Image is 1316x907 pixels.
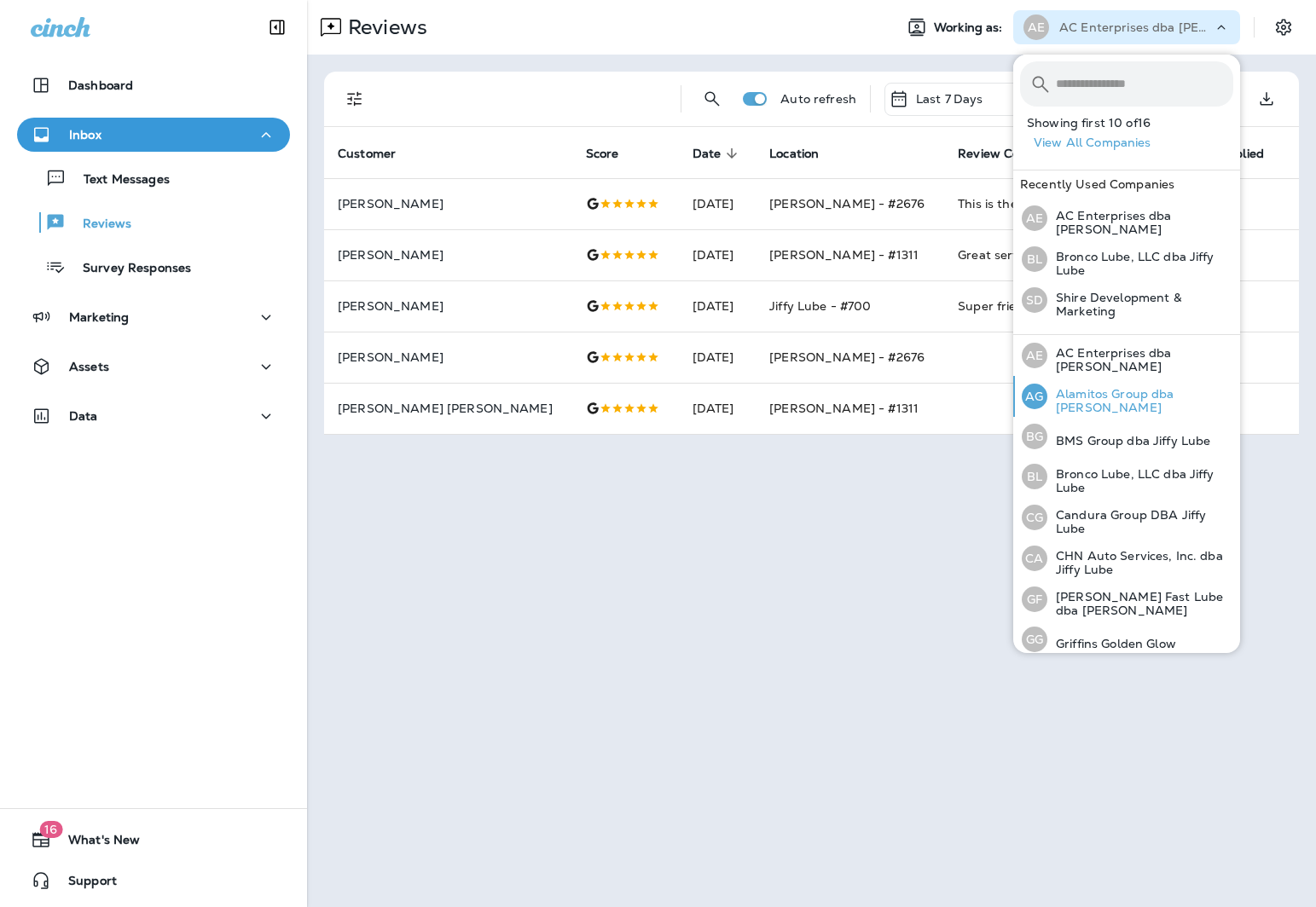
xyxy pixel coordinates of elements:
[338,299,559,313] p: [PERSON_NAME]
[17,350,290,384] button: Assets
[69,128,101,142] p: Inbox
[17,160,290,196] button: Text Messages
[1013,376,1240,417] button: AGAlamitos Group dba [PERSON_NAME]
[1013,417,1240,456] button: BGBMS Group dba Jiffy Lube
[1047,346,1233,373] p: AC Enterprises dba [PERSON_NAME]
[679,280,757,332] td: [DATE]
[69,409,98,423] p: Data
[341,14,427,40] p: Reviews
[1013,280,1240,321] button: SDShire Development & Marketing
[51,874,117,894] span: Support
[1013,239,1240,280] button: BLBronco Lube, LLC dba Jiffy Lube
[17,68,290,102] button: Dashboard
[17,864,290,898] button: Support
[1047,637,1176,650] p: Griffins Golden Glow
[1013,620,1240,659] button: GGGriffins Golden Glow
[1027,130,1240,156] button: View All Companies
[1047,387,1233,414] p: Alamitos Group dba [PERSON_NAME]
[769,247,919,263] span: [PERSON_NAME] - #1311
[679,332,757,383] td: [DATE]
[769,401,919,416] span: [PERSON_NAME] - #1311
[338,350,559,364] p: [PERSON_NAME]
[958,298,1192,315] div: Super friendly, convenient and quick! Will be returning.
[1022,546,1047,571] div: CA
[1047,549,1233,576] p: CHN Auto Services, Inc. dba Jiffy Lube
[69,360,109,373] p: Assets
[695,82,729,116] button: Search Reviews
[1022,464,1047,489] div: BL
[769,298,871,314] span: Jiffy Lube - #700
[1022,384,1047,409] div: AG
[338,197,559,211] p: [PERSON_NAME]
[679,383,757,434] td: [DATE]
[958,195,1192,212] div: This is the best place with the nicest people to go to for car service!!
[1013,538,1240,579] button: CACHN Auto Services, Inc. dba Jiffy Lube
[1268,12,1299,43] button: Settings
[1220,147,1264,161] span: Replied
[1059,20,1213,34] p: AC Enterprises dba [PERSON_NAME]
[769,350,925,365] span: [PERSON_NAME] - #2676
[679,229,757,280] td: [DATE]
[693,147,722,161] span: Date
[679,178,757,229] td: [DATE]
[338,402,559,415] p: [PERSON_NAME] [PERSON_NAME]
[69,310,129,324] p: Marketing
[934,20,1006,35] span: Working as:
[1047,250,1233,277] p: Bronco Lube, LLC dba Jiffy Lube
[51,833,140,853] span: What's New
[1022,586,1047,612] div: GF
[39,821,62,838] span: 16
[67,172,170,188] p: Text Messages
[17,249,290,285] button: Survey Responses
[586,147,619,161] span: Score
[693,146,744,161] span: Date
[1023,14,1049,40] div: AE
[253,10,301,44] button: Collapse Sidebar
[769,146,841,161] span: Location
[1047,291,1233,318] p: Shire Development & Marketing
[1047,508,1233,535] p: Candura Group DBA Jiffy Lube
[17,205,290,240] button: Reviews
[1013,579,1240,620] button: GF[PERSON_NAME] Fast Lube dba [PERSON_NAME]
[1047,467,1233,494] p: Bronco Lube, LLC dba Jiffy Lube
[17,118,290,152] button: Inbox
[780,92,856,106] p: Auto refresh
[1047,209,1233,236] p: AC Enterprises dba [PERSON_NAME]
[1249,82,1284,116] button: Export as CSV
[1013,198,1240,239] button: AEAC Enterprises dba [PERSON_NAME]
[1027,116,1240,130] p: Showing first 10 of 16
[1047,590,1233,617] p: [PERSON_NAME] Fast Lube dba [PERSON_NAME]
[1013,497,1240,538] button: CGCandura Group DBA Jiffy Lube
[958,246,1192,263] div: Great service!
[338,248,559,262] p: [PERSON_NAME]
[1022,424,1047,449] div: BG
[1013,170,1240,198] div: Recently Used Companies
[769,196,925,211] span: [PERSON_NAME] - #2676
[66,217,131,233] p: Reviews
[17,300,290,334] button: Marketing
[958,147,1062,161] span: Review Comment
[17,823,290,857] button: 16What's New
[1022,205,1047,231] div: AE
[1022,505,1047,530] div: CG
[66,261,191,277] p: Survey Responses
[1013,335,1240,376] button: AEAC Enterprises dba [PERSON_NAME]
[916,92,983,106] p: Last 7 Days
[1047,434,1210,448] p: BMS Group dba Jiffy Lube
[1022,627,1047,652] div: GG
[958,146,1084,161] span: Review Comment
[68,78,133,92] p: Dashboard
[1013,456,1240,497] button: BLBronco Lube, LLC dba Jiffy Lube
[1022,343,1047,368] div: AE
[1220,146,1286,161] span: Replied
[338,147,396,161] span: Customer
[17,399,290,433] button: Data
[586,146,641,161] span: Score
[769,147,819,161] span: Location
[1022,246,1047,272] div: BL
[338,82,372,116] button: Filters
[338,146,418,161] span: Customer
[1022,287,1047,313] div: SD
